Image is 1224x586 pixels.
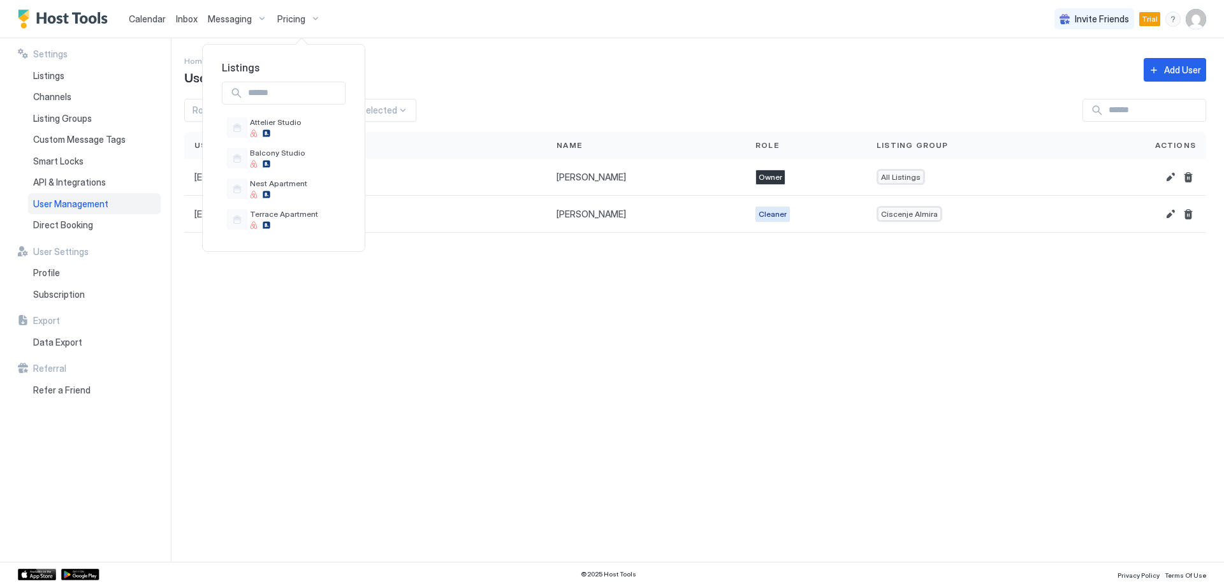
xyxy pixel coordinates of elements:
[250,209,318,219] span: Terrace Apartment
[222,173,346,204] a: Nest Apartment
[222,112,346,143] a: Attelier Studio
[250,117,302,127] span: Attelier Studio
[222,143,346,173] a: Balcony Studio
[243,82,345,104] input: Input Field
[222,61,346,74] span: Listings
[250,179,307,188] span: Nest Apartment
[222,204,346,235] a: Terrace Apartment
[13,543,43,573] iframe: Intercom live chat
[250,148,305,157] span: Balcony Studio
